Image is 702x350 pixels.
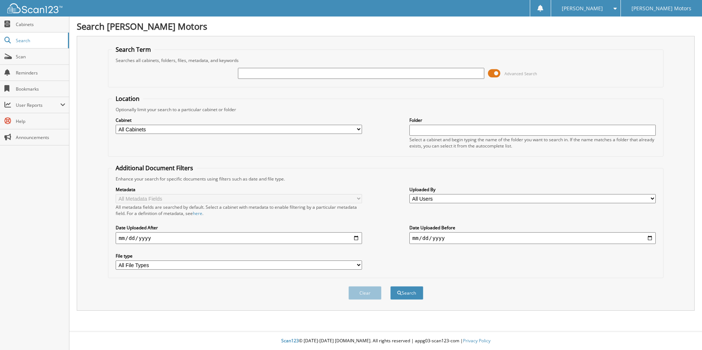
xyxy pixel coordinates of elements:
[112,95,143,103] legend: Location
[409,117,656,123] label: Folder
[16,70,65,76] span: Reminders
[116,186,362,193] label: Metadata
[112,45,155,54] legend: Search Term
[281,338,299,344] span: Scan123
[116,253,362,259] label: File type
[112,164,197,172] legend: Additional Document Filters
[116,225,362,231] label: Date Uploaded After
[7,3,62,13] img: scan123-logo-white.svg
[16,21,65,28] span: Cabinets
[409,186,656,193] label: Uploaded By
[390,286,423,300] button: Search
[409,232,656,244] input: end
[504,71,537,76] span: Advanced Search
[112,57,659,63] div: Searches all cabinets, folders, files, metadata, and keywords
[16,134,65,141] span: Announcements
[16,86,65,92] span: Bookmarks
[409,136,656,149] div: Select a cabinet and begin typing the name of the folder you want to search in. If the name match...
[116,204,362,216] div: All metadata fields are searched by default. Select a cabinet with metadata to enable filtering b...
[409,225,656,231] label: Date Uploaded Before
[16,118,65,124] span: Help
[348,286,381,300] button: Clear
[77,20,695,32] h1: Search [PERSON_NAME] Motors
[632,6,691,11] span: [PERSON_NAME] Motors
[16,37,64,44] span: Search
[16,54,65,60] span: Scan
[16,102,60,108] span: User Reports
[112,176,659,182] div: Enhance your search for specific documents using filters such as date and file type.
[116,117,362,123] label: Cabinet
[562,6,603,11] span: [PERSON_NAME]
[463,338,491,344] a: Privacy Policy
[69,332,702,350] div: © [DATE]-[DATE] [DOMAIN_NAME]. All rights reserved | appg03-scan123-com |
[112,106,659,113] div: Optionally limit your search to a particular cabinet or folder
[116,232,362,244] input: start
[193,210,202,216] a: here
